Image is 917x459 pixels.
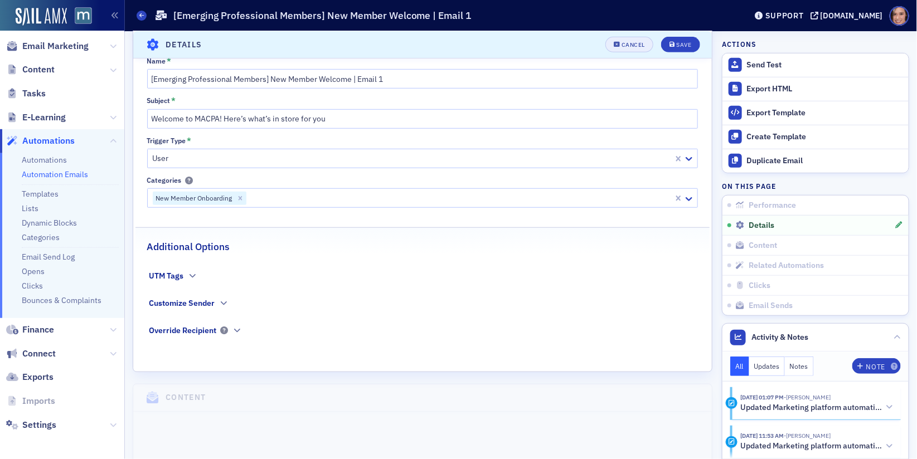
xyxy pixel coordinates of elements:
[22,64,55,76] span: Content
[740,403,882,413] h5: Updated Marketing platform automation email: [Emerging Professional Members] New Member Welcome |...
[722,77,909,101] a: Export HTML
[167,57,171,65] abbr: This field is required
[234,192,246,205] div: Remove New Member Onboarding
[22,324,54,336] span: Finance
[149,270,183,282] div: UTM Tags
[22,203,38,213] a: Lists
[6,371,54,383] a: Exports
[6,324,54,336] a: Finance
[747,132,903,142] div: Create Template
[6,40,89,52] a: Email Marketing
[6,395,55,407] a: Imports
[22,395,55,407] span: Imports
[22,135,75,147] span: Automations
[147,136,186,145] div: Trigger Type
[722,101,909,125] a: Export Template
[67,7,92,26] a: View Homepage
[149,297,215,309] div: Customize Sender
[811,12,887,19] button: [DOMAIN_NAME]
[22,281,43,291] a: Clicks
[890,6,909,26] span: Profile
[722,125,909,149] a: Create Template
[740,441,893,452] button: Updated Marketing platform automation email: [Emerging Professional Members] New Member Welcome |...
[6,64,55,76] a: Content
[749,261,824,271] span: Related Automations
[171,96,176,104] abbr: This field is required
[22,419,56,431] span: Settings
[852,358,901,374] button: Note
[187,136,191,144] abbr: This field is required
[740,402,893,413] button: Updated Marketing platform automation email: [Emerging Professional Members] New Member Welcome |...
[22,40,89,52] span: Email Marketing
[22,371,54,383] span: Exports
[747,84,903,94] div: Export HTML
[784,393,831,401] span: Lauren McDonough
[747,60,903,70] div: Send Test
[16,8,67,26] img: SailAMX
[6,348,56,360] a: Connect
[726,397,738,409] div: Activity
[722,149,909,173] a: Duplicate Email
[676,42,691,48] div: Save
[147,176,182,184] div: Categories
[722,39,756,49] h4: Actions
[166,39,202,51] h4: Details
[6,111,66,124] a: E-Learning
[740,393,784,401] time: 7/25/2025 01:07 PM
[22,266,45,276] a: Opens
[622,42,645,48] div: Cancel
[22,111,66,124] span: E-Learning
[153,192,234,205] div: New Member Onboarding
[22,295,101,305] a: Bounces & Complaints
[784,432,831,440] span: Katie Foo
[661,37,700,52] button: Save
[821,11,883,21] div: [DOMAIN_NAME]
[605,37,653,52] button: Cancel
[147,96,171,105] div: Subject
[765,11,804,21] div: Support
[147,57,166,65] div: Name
[147,240,230,254] h2: Additional Options
[22,232,60,242] a: Categories
[749,221,774,231] span: Details
[726,436,738,448] div: Activity
[22,155,67,165] a: Automations
[749,357,785,376] button: Updates
[749,301,793,311] span: Email Sends
[722,181,909,191] h4: On this page
[749,201,796,211] span: Performance
[75,7,92,25] img: SailAMX
[740,432,784,440] time: 7/25/2025 11:53 AM
[22,218,77,228] a: Dynamic Blocks
[747,156,903,166] div: Duplicate Email
[722,53,909,77] button: Send Test
[22,189,59,199] a: Templates
[749,281,770,291] span: Clicks
[149,325,216,336] div: Override Recipient
[752,331,809,343] span: Activity & Notes
[785,357,814,376] button: Notes
[22,87,46,100] span: Tasks
[730,357,749,376] button: All
[749,241,777,251] span: Content
[22,252,75,262] a: Email Send Log
[866,364,885,370] div: Note
[747,108,903,118] div: Export Template
[740,441,882,451] h5: Updated Marketing platform automation email: [Emerging Professional Members] New Member Welcome |...
[173,9,472,22] h1: [Emerging Professional Members] New Member Welcome | Email 1
[6,419,56,431] a: Settings
[166,392,206,403] h4: Content
[6,87,46,100] a: Tasks
[22,169,88,179] a: Automation Emails
[22,348,56,360] span: Connect
[6,135,75,147] a: Automations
